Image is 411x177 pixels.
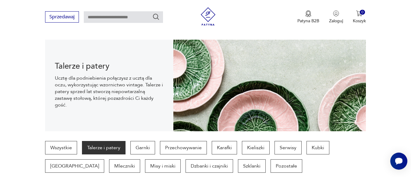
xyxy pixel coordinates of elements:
a: Garnki [130,141,155,154]
a: Serwisy [275,141,302,154]
button: Szukaj [152,13,160,20]
img: Ikona medalu [305,10,311,17]
a: Dzbanki i czajniki [186,159,233,173]
p: Ucztę dla podniebienia połączysz z ucztą dla oczu, wykorzystując wzornictwo vintage. Talerze i pa... [55,75,164,108]
a: Pozostałe [271,159,302,173]
img: Ikona koszyka [356,10,362,16]
button: Zaloguj [329,10,343,24]
a: Wszystkie [45,141,77,154]
button: Patyna B2B [297,10,319,24]
a: Karafki [212,141,237,154]
a: Szklanki [238,159,266,173]
a: Sprzedawaj [45,15,79,20]
p: Koszyk [353,18,366,24]
a: [GEOGRAPHIC_DATA] [45,159,104,173]
p: Patyna B2B [297,18,319,24]
a: Ikona medaluPatyna B2B [297,10,319,24]
iframe: Smartsupp widget button [390,153,407,170]
a: Misy i miski [145,159,181,173]
p: Zaloguj [329,18,343,24]
a: Talerze i patery [82,141,126,154]
img: 1ddbec33595ea687024a278317a35c84.jpg [173,40,366,131]
a: Mleczniki [109,159,140,173]
a: Kieliszki [242,141,270,154]
img: Patyna - sklep z meblami i dekoracjami vintage [199,7,217,26]
button: Sprzedawaj [45,11,79,23]
a: Kubki [306,141,329,154]
img: Ikonka użytkownika [333,10,339,16]
button: 0Koszyk [353,10,366,24]
h1: Talerze i patery [55,63,164,70]
div: 0 [360,10,365,15]
a: Przechowywanie [160,141,207,154]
